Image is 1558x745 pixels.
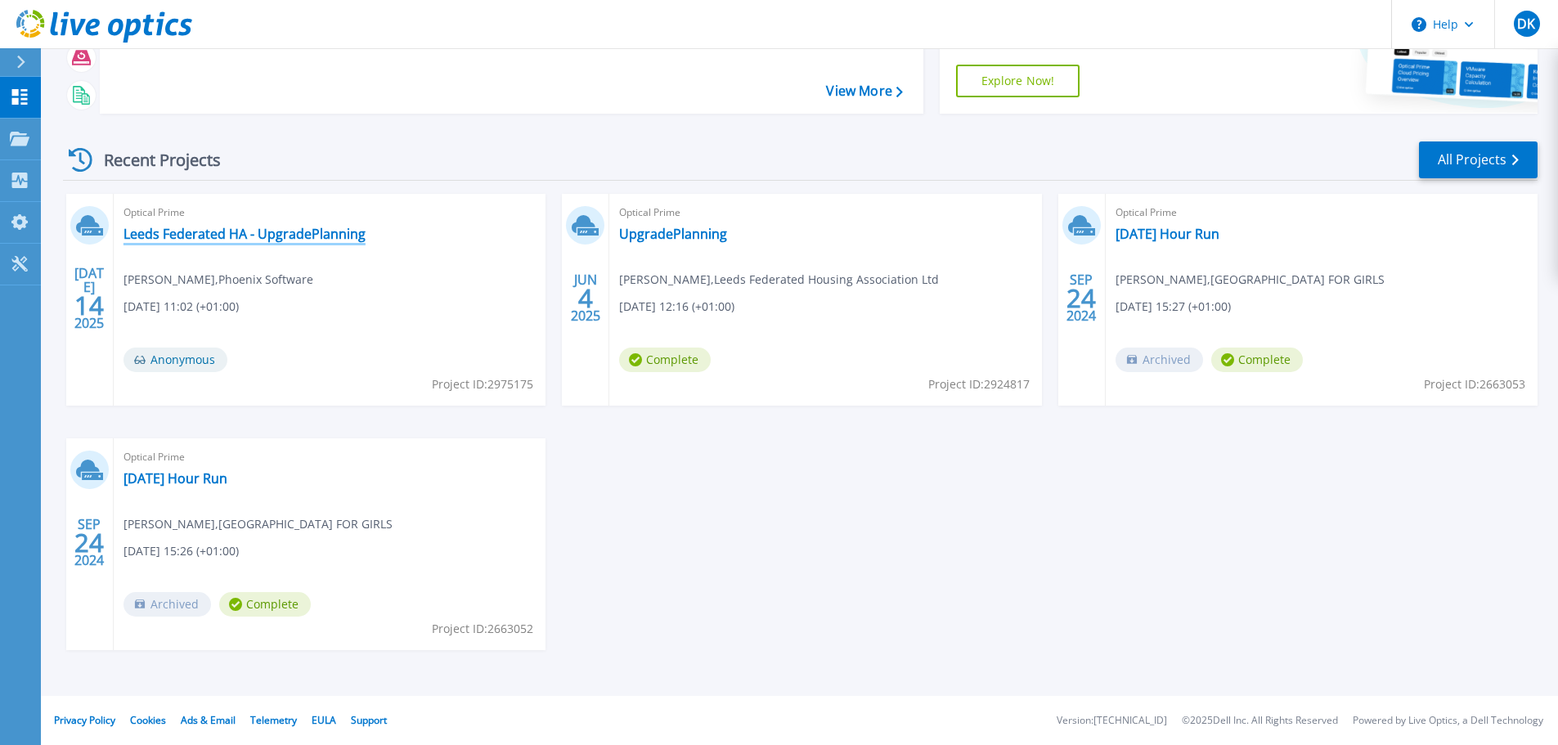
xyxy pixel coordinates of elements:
[1424,375,1525,393] span: Project ID: 2663053
[123,298,239,316] span: [DATE] 11:02 (+01:00)
[1116,226,1219,242] a: [DATE] Hour Run
[130,713,166,727] a: Cookies
[123,542,239,560] span: [DATE] 15:26 (+01:00)
[1517,17,1535,30] span: DK
[1211,348,1303,372] span: Complete
[1116,298,1231,316] span: [DATE] 15:27 (+01:00)
[219,592,311,617] span: Complete
[351,713,387,727] a: Support
[250,713,297,727] a: Telemetry
[123,515,393,533] span: [PERSON_NAME] , [GEOGRAPHIC_DATA] FOR GIRLS
[54,713,115,727] a: Privacy Policy
[1116,204,1528,222] span: Optical Prime
[74,536,104,550] span: 24
[1353,716,1543,726] li: Powered by Live Optics, a Dell Technology
[123,348,227,372] span: Anonymous
[1182,716,1338,726] li: © 2025 Dell Inc. All Rights Reserved
[1057,716,1167,726] li: Version: [TECHNICAL_ID]
[619,271,939,289] span: [PERSON_NAME] , Leeds Federated Housing Association Ltd
[1116,271,1385,289] span: [PERSON_NAME] , [GEOGRAPHIC_DATA] FOR GIRLS
[1419,141,1538,178] a: All Projects
[123,592,211,617] span: Archived
[312,713,336,727] a: EULA
[619,204,1031,222] span: Optical Prime
[1066,268,1097,328] div: SEP 2024
[123,470,227,487] a: [DATE] Hour Run
[63,140,243,180] div: Recent Projects
[181,713,236,727] a: Ads & Email
[123,226,366,242] a: Leeds Federated HA - UpgradePlanning
[432,620,533,638] span: Project ID: 2663052
[928,375,1030,393] span: Project ID: 2924817
[123,271,313,289] span: [PERSON_NAME] , Phoenix Software
[74,298,104,312] span: 14
[619,298,734,316] span: [DATE] 12:16 (+01:00)
[1066,291,1096,305] span: 24
[619,226,727,242] a: UpgradePlanning
[570,268,601,328] div: JUN 2025
[578,291,593,305] span: 4
[826,83,902,99] a: View More
[619,348,711,372] span: Complete
[74,268,105,328] div: [DATE] 2025
[74,513,105,572] div: SEP 2024
[123,204,536,222] span: Optical Prime
[956,65,1080,97] a: Explore Now!
[432,375,533,393] span: Project ID: 2975175
[123,448,536,466] span: Optical Prime
[1116,348,1203,372] span: Archived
